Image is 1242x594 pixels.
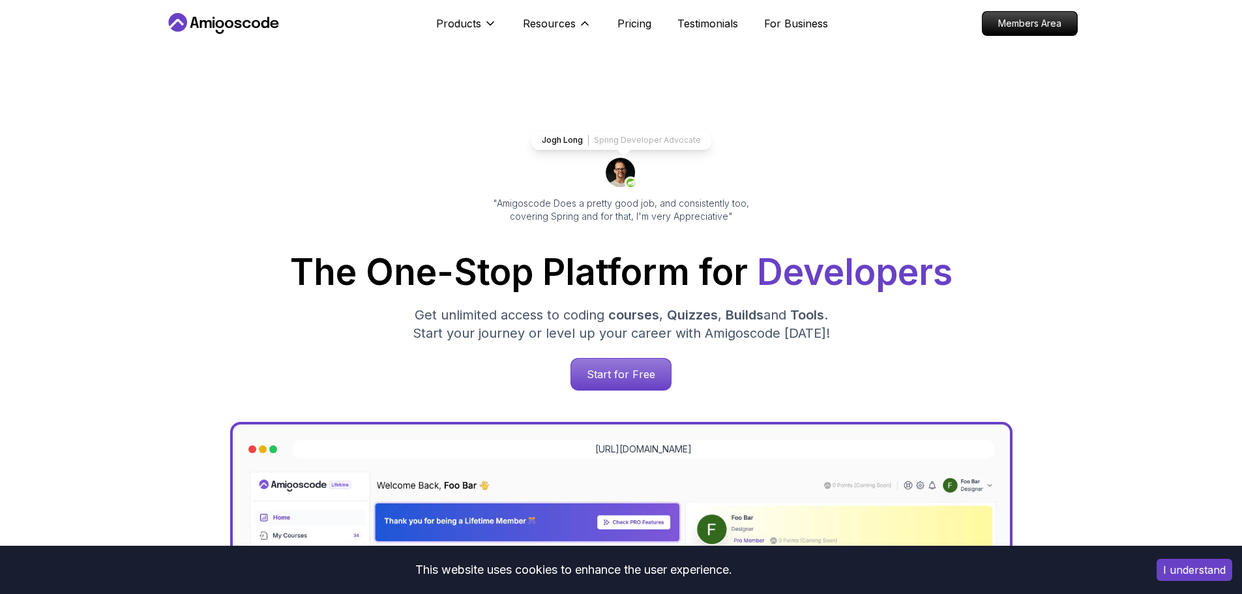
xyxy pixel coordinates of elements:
a: Start for Free [570,358,672,391]
p: Spring Developer Advocate [594,135,701,145]
p: Start for Free [571,359,671,390]
button: Resources [523,16,591,42]
img: josh long [606,158,637,189]
p: Jogh Long [542,135,583,145]
a: Pricing [617,16,651,31]
p: Products [436,16,481,31]
p: Get unlimited access to coding , , and . Start your journey or level up your career with Amigosco... [402,306,840,342]
button: Products [436,16,497,42]
span: Developers [757,250,953,293]
p: Members Area [983,12,1077,35]
a: For Business [764,16,828,31]
p: Resources [523,16,576,31]
span: Quizzes [667,307,718,323]
span: courses [608,307,659,323]
span: Tools [790,307,824,323]
div: This website uses cookies to enhance the user experience. [10,556,1137,584]
button: Accept cookies [1157,559,1232,581]
a: Testimonials [677,16,738,31]
p: "Amigoscode Does a pretty good job, and consistently too, covering Spring and for that, I'm very ... [475,197,767,223]
a: Members Area [982,11,1078,36]
h1: The One-Stop Platform for [175,254,1067,290]
span: Builds [726,307,763,323]
a: [URL][DOMAIN_NAME] [595,443,692,456]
